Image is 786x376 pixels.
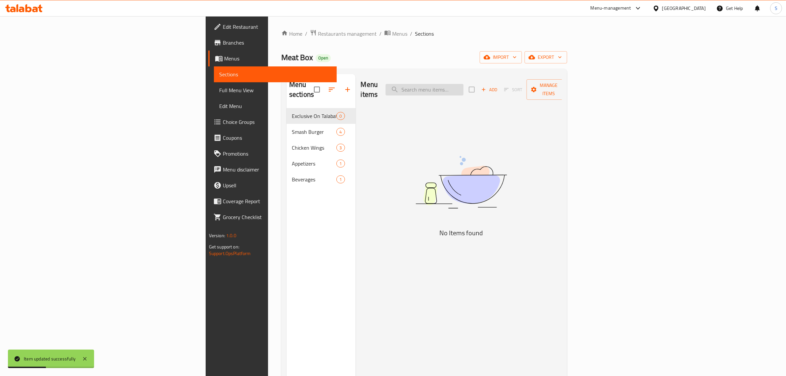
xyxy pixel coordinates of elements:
[310,83,324,96] span: Select all sections
[527,79,571,100] button: Manage items
[287,108,356,124] div: Exclusive On Talabat0
[292,175,336,183] span: Beverages
[336,175,345,183] div: items
[209,249,251,258] a: Support.OpsPlatform
[337,176,344,183] span: 1
[324,82,340,97] span: Sort sections
[480,86,498,94] span: Add
[337,161,344,167] span: 1
[479,85,500,95] span: Add item
[292,128,336,136] span: Smash Burger
[208,51,337,66] a: Menus
[500,85,527,95] span: Select section first
[379,138,544,226] img: dish.svg
[287,105,356,190] nav: Menu sections
[208,35,337,51] a: Branches
[209,231,225,240] span: Version:
[480,51,522,63] button: import
[281,29,567,38] nav: breadcrumb
[662,5,706,12] div: [GEOGRAPHIC_DATA]
[214,66,337,82] a: Sections
[208,114,337,130] a: Choice Groups
[479,85,500,95] button: Add
[340,82,356,97] button: Add section
[223,23,332,31] span: Edit Restaurant
[415,30,434,38] span: Sections
[337,129,344,135] span: 4
[292,160,336,168] span: Appetizers
[525,51,567,63] button: export
[292,112,336,120] span: Exclusive On Talabat
[318,30,377,38] span: Restaurants management
[223,181,332,189] span: Upsell
[24,355,76,362] div: Item updated successfully
[379,228,544,238] h5: No Items found
[336,128,345,136] div: items
[410,30,412,38] li: /
[287,156,356,171] div: Appetizers1
[223,134,332,142] span: Coupons
[384,29,407,38] a: Menus
[208,19,337,35] a: Edit Restaurant
[287,171,356,187] div: Beverages1
[219,102,332,110] span: Edit Menu
[379,30,382,38] li: /
[219,70,332,78] span: Sections
[223,118,332,126] span: Choice Groups
[287,124,356,140] div: Smash Burger4
[219,86,332,94] span: Full Menu View
[209,243,239,251] span: Get support on:
[336,144,345,152] div: items
[208,177,337,193] a: Upsell
[485,53,517,61] span: import
[336,160,345,168] div: items
[392,30,407,38] span: Menus
[208,146,337,162] a: Promotions
[208,209,337,225] a: Grocery Checklist
[386,84,463,95] input: search
[223,166,332,173] span: Menu disclaimer
[337,145,344,151] span: 3
[292,144,336,152] span: Chicken Wings
[223,197,332,205] span: Coverage Report
[591,4,631,12] div: Menu-management
[214,98,337,114] a: Edit Menu
[775,5,777,12] span: S
[532,81,565,98] span: Manage items
[223,150,332,158] span: Promotions
[223,39,332,47] span: Branches
[287,140,356,156] div: Chicken Wings3
[361,80,378,99] h2: Menu items
[337,113,344,119] span: 0
[208,130,337,146] a: Coupons
[336,112,345,120] div: items
[530,53,562,61] span: export
[224,55,332,62] span: Menus
[226,231,236,240] span: 1.0.0
[223,213,332,221] span: Grocery Checklist
[310,29,377,38] a: Restaurants management
[214,82,337,98] a: Full Menu View
[208,193,337,209] a: Coverage Report
[208,162,337,177] a: Menu disclaimer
